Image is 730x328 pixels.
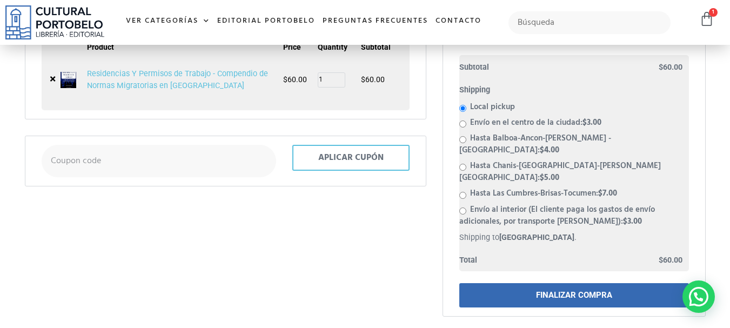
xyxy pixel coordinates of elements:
label: Hasta Balboa-Ancon-[PERSON_NAME] - [GEOGRAPHIC_DATA]: [459,132,611,157]
span: $ [361,75,365,84]
bdi: 60.00 [659,256,682,265]
strong: [GEOGRAPHIC_DATA] [499,233,574,242]
label: Hasta Chanis-[GEOGRAPHIC_DATA]-[PERSON_NAME][GEOGRAPHIC_DATA]: [459,160,661,185]
label: Envío en el centro de la ciudad: [470,116,601,129]
p: Shipping to . [459,232,689,244]
a: 1 [699,11,714,27]
span: $ [623,215,627,228]
span: $ [540,144,544,157]
input: Búsqueda [508,11,671,34]
span: $ [283,75,287,84]
bdi: 60.00 [361,75,385,84]
label: Hasta Las Cumbres-Brisas-Tocumen: [470,188,617,200]
span: 1 [709,8,718,17]
th: Quantity [318,42,361,57]
bdi: 3.00 [582,116,601,129]
span: $ [598,188,602,200]
div: WhatsApp contact [682,280,715,313]
input: Product quantity [318,72,345,88]
a: FINALIZAR COMPRA [459,283,689,307]
span: $ [659,256,663,265]
input: Coupon code [42,145,276,177]
label: Envío al interior (El cliente paga los gastos de envío adicionales, por transporte [PERSON_NAME]): [459,203,655,228]
bdi: 5.00 [540,172,559,185]
bdi: 60.00 [283,75,307,84]
a: Residencias Y Permisos de Trabajo - Compendio de Normas Migratorias en [GEOGRAPHIC_DATA] [87,69,268,90]
span: $ [540,172,544,185]
bdi: 4.00 [540,144,559,157]
th: Subtotal [361,42,401,57]
span: $ [582,116,587,129]
th: Product [87,42,283,57]
a: Editorial Portobelo [213,10,319,33]
a: Remove Residencias Y Permisos de Trabajo - Compendio de Normas Migratorias en Panamá from cart [50,73,56,85]
a: Contacto [432,10,485,33]
button: Aplicar cupón [292,145,410,171]
bdi: 60.00 [659,63,682,72]
th: Price [283,42,318,57]
bdi: 3.00 [623,215,642,228]
label: Local pickup [470,101,515,113]
bdi: 7.00 [598,188,617,200]
span: $ [659,63,663,72]
a: Preguntas frecuentes [319,10,432,33]
a: Ver Categorías [122,10,213,33]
